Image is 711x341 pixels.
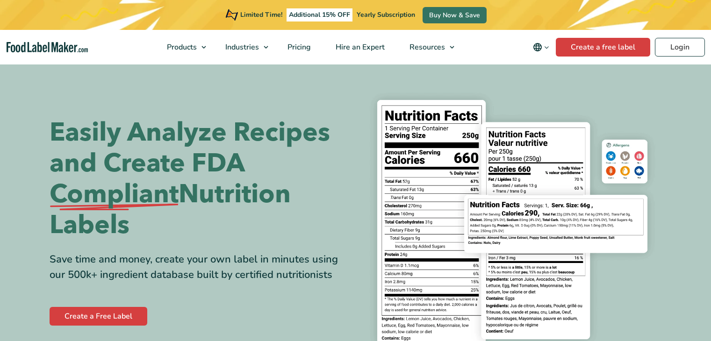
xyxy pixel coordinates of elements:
a: Resources [397,30,459,64]
a: Create a Free Label [50,307,147,326]
a: Products [155,30,211,64]
span: Compliant [50,179,179,210]
span: Limited Time! [240,10,282,19]
a: Food Label Maker homepage [7,42,88,53]
a: Pricing [275,30,321,64]
span: Additional 15% OFF [287,8,352,21]
span: Pricing [285,42,312,52]
h1: Easily Analyze Recipes and Create FDA Nutrition Labels [50,117,349,241]
span: Products [164,42,198,52]
a: Hire an Expert [323,30,395,64]
a: Industries [213,30,273,64]
a: Buy Now & Save [423,7,487,23]
span: Hire an Expert [333,42,386,52]
a: Create a free label [556,38,650,57]
span: Yearly Subscription [357,10,415,19]
div: Save time and money, create your own label in minutes using our 500k+ ingredient database built b... [50,252,349,283]
button: Change language [526,38,556,57]
a: Login [655,38,705,57]
span: Resources [407,42,446,52]
span: Industries [223,42,260,52]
